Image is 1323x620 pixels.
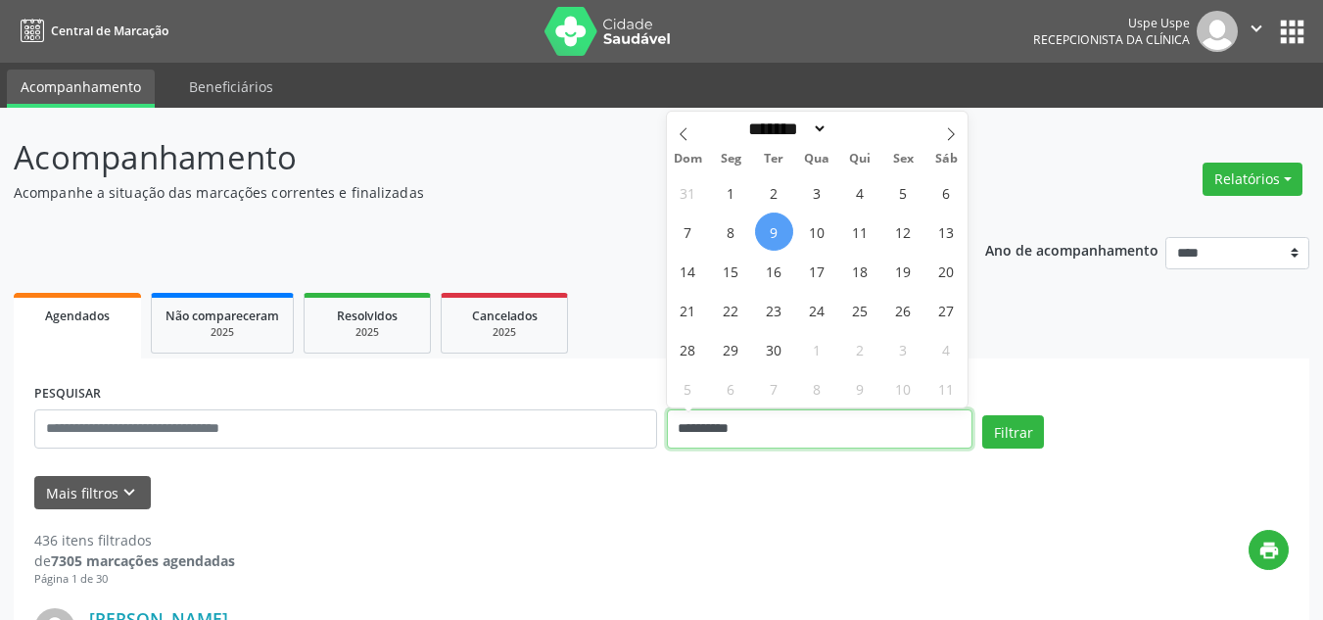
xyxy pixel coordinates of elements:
[982,415,1044,449] button: Filtrar
[669,213,707,251] span: Setembro 7, 2025
[1246,18,1267,39] i: 
[34,571,235,588] div: Página 1 de 30
[884,213,922,251] span: Setembro 12, 2025
[34,550,235,571] div: de
[884,291,922,329] span: Setembro 26, 2025
[841,213,879,251] span: Setembro 11, 2025
[795,153,838,166] span: Qua
[472,308,538,324] span: Cancelados
[175,70,287,104] a: Beneficiários
[755,369,793,407] span: Outubro 7, 2025
[884,252,922,290] span: Setembro 19, 2025
[34,476,151,510] button: Mais filtroskeyboard_arrow_down
[838,153,881,166] span: Qui
[669,173,707,212] span: Agosto 31, 2025
[51,23,168,39] span: Central de Marcação
[755,213,793,251] span: Setembro 9, 2025
[927,173,966,212] span: Setembro 6, 2025
[798,291,836,329] span: Setembro 24, 2025
[827,119,892,139] input: Year
[165,325,279,340] div: 2025
[45,308,110,324] span: Agendados
[709,153,752,166] span: Seg
[841,369,879,407] span: Outubro 9, 2025
[34,379,101,409] label: PESQUISAR
[1197,11,1238,52] img: img
[755,291,793,329] span: Setembro 23, 2025
[165,308,279,324] span: Não compareceram
[884,369,922,407] span: Outubro 10, 2025
[337,308,398,324] span: Resolvidos
[841,330,879,368] span: Outubro 2, 2025
[927,213,966,251] span: Setembro 13, 2025
[1275,15,1309,49] button: apps
[712,213,750,251] span: Setembro 8, 2025
[1238,11,1275,52] button: 
[798,173,836,212] span: Setembro 3, 2025
[51,551,235,570] strong: 7305 marcações agendadas
[1033,15,1190,31] div: Uspe Uspe
[7,70,155,108] a: Acompanhamento
[712,173,750,212] span: Setembro 1, 2025
[798,213,836,251] span: Setembro 10, 2025
[755,252,793,290] span: Setembro 16, 2025
[1258,540,1280,561] i: print
[798,369,836,407] span: Outubro 8, 2025
[712,252,750,290] span: Setembro 15, 2025
[884,330,922,368] span: Outubro 3, 2025
[14,133,921,182] p: Acompanhamento
[669,330,707,368] span: Setembro 28, 2025
[34,530,235,550] div: 436 itens filtrados
[927,330,966,368] span: Outubro 4, 2025
[1033,31,1190,48] span: Recepcionista da clínica
[841,252,879,290] span: Setembro 18, 2025
[927,369,966,407] span: Outubro 11, 2025
[669,291,707,329] span: Setembro 21, 2025
[881,153,924,166] span: Sex
[742,119,828,139] select: Month
[14,15,168,47] a: Central de Marcação
[669,252,707,290] span: Setembro 14, 2025
[669,369,707,407] span: Outubro 5, 2025
[1203,163,1302,196] button: Relatórios
[667,153,710,166] span: Dom
[798,330,836,368] span: Outubro 1, 2025
[712,330,750,368] span: Setembro 29, 2025
[884,173,922,212] span: Setembro 5, 2025
[798,252,836,290] span: Setembro 17, 2025
[841,173,879,212] span: Setembro 4, 2025
[924,153,968,166] span: Sáb
[752,153,795,166] span: Ter
[118,482,140,503] i: keyboard_arrow_down
[318,325,416,340] div: 2025
[927,252,966,290] span: Setembro 20, 2025
[712,291,750,329] span: Setembro 22, 2025
[712,369,750,407] span: Outubro 6, 2025
[841,291,879,329] span: Setembro 25, 2025
[14,182,921,203] p: Acompanhe a situação das marcações correntes e finalizadas
[755,173,793,212] span: Setembro 2, 2025
[455,325,553,340] div: 2025
[927,291,966,329] span: Setembro 27, 2025
[985,237,1158,262] p: Ano de acompanhamento
[755,330,793,368] span: Setembro 30, 2025
[1249,530,1289,570] button: print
